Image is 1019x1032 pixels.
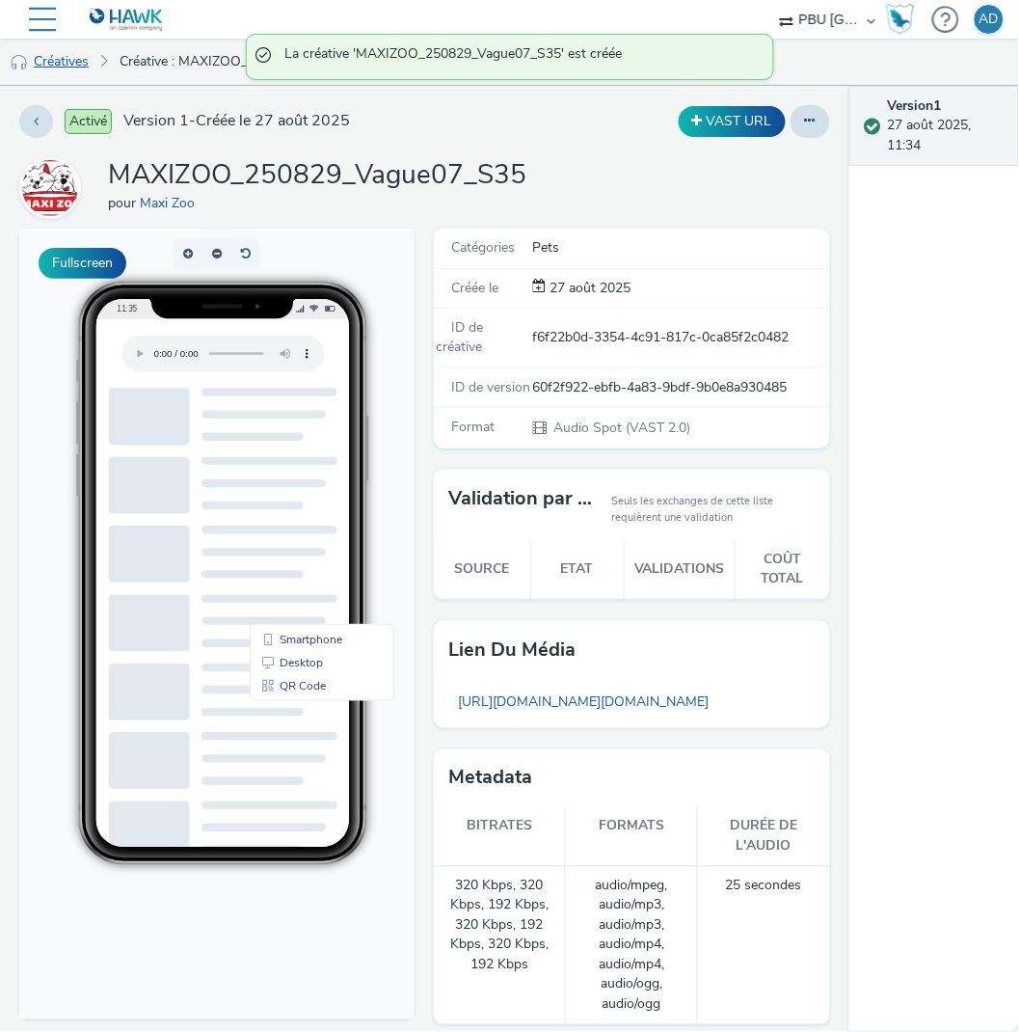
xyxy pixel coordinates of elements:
[533,238,828,258] div: Pets
[234,422,371,446] li: Desktop
[547,279,631,297] span: 27 août 2025
[448,684,718,721] a: [URL][DOMAIN_NAME][DOMAIN_NAME]
[566,807,698,867] th: Formats
[674,106,791,137] div: Dupliquer la créative en un VAST URL
[90,8,164,32] img: undefined Logo
[451,418,495,436] span: Format
[698,867,830,1025] td: 25 secondes
[108,157,526,194] h1: MAXIZOO_250829_Vague07_S35
[888,96,942,115] strong: Version 1
[566,867,698,1025] td: audio/mpeg, audio/mp3, audio/mp3, audio/mp4, audio/mp4, audio/ogg, audio/ogg
[123,110,350,132] span: Version 1 - Créée le 27 août 2025
[65,109,112,134] span: Activé
[434,540,530,599] th: Source
[234,399,371,422] li: Smartphone
[140,194,202,212] a: Maxi Zoo
[533,318,828,358] div: f6f22b0d-3354-4c91-817c-0ca85f2c0482
[260,451,307,463] span: QR Code
[886,4,923,35] a: Hawk Academy
[22,160,78,216] img: Maxi Zoo
[448,636,576,665] h3: Lien du média
[612,494,816,526] small: Seuls les exchanges de cette liste requièrent une validation
[533,378,828,397] div: 60f2f922-ebfb-4a83-9bdf-9b0e8a930485
[679,106,786,137] button: VAST URL
[10,53,29,72] img: audio
[448,764,532,793] h3: Metadata
[547,279,631,298] div: Création 27 août 2025, 11:34
[888,96,1004,155] div: 27 août 2025, 11:34
[108,194,140,212] span: pour
[97,74,119,85] span: 11:35
[285,44,754,69] span: La créative 'MAXIZOO_250829_Vague07_S35' est créée
[451,279,498,297] span: Créée le
[451,378,530,396] span: ID de version
[530,540,624,599] th: Etat
[19,178,89,197] a: Maxi Zoo
[434,807,566,867] th: Bitrates
[886,4,915,35] img: Hawk Academy
[234,446,371,469] li: QR Code
[436,318,483,356] span: ID de créative
[260,428,304,440] span: Desktop
[624,540,735,599] th: Validations
[448,484,602,513] h3: Validation par exchange
[110,39,364,85] a: Créative : MAXIZOO_250829_Vague07_S35
[979,5,999,34] div: AD
[434,867,566,1025] td: 320 Kbps, 320 Kbps, 192 Kbps, 320 Kbps, 192 Kbps, 320 Kbps, 192 Kbps
[698,807,830,867] th: Durée de l'audio
[552,419,691,437] span: Audio Spot (VAST 2.0)
[735,540,829,599] th: Coût total
[39,248,126,279] button: Fullscreen
[451,238,515,257] span: Catégories
[260,405,323,417] span: Smartphone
